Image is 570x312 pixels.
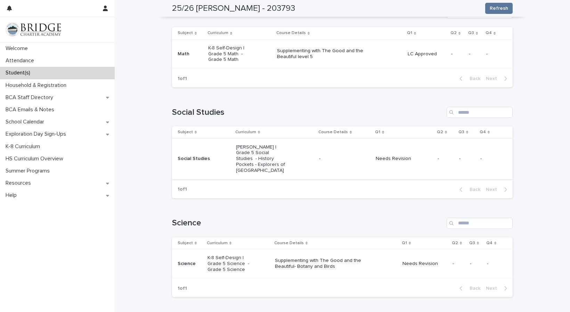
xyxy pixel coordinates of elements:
p: Q2 [437,128,443,136]
span: Next [486,286,501,291]
p: Resources [3,180,36,186]
p: Q4 [486,29,492,37]
p: - [470,261,481,267]
p: Q4 [486,239,492,247]
p: Q3 [458,128,464,136]
button: Back [454,186,483,193]
input: Search [447,218,513,229]
p: - [486,51,502,57]
p: Q1 [402,239,407,247]
span: Back [465,286,480,291]
p: K-8 Self-Design | Grade 5 Science - Grade 5 Science [207,255,257,272]
h1: Science [172,218,444,228]
p: Summer Programs [3,168,55,174]
span: Back [465,76,480,81]
button: Next [483,186,513,193]
p: LC Approved [408,51,446,57]
p: - [438,156,454,162]
p: 1 of 1 [172,70,193,87]
p: - [319,156,370,162]
p: - [469,51,481,57]
p: Attendance [3,57,40,64]
button: Next [483,285,513,291]
p: - [459,156,475,162]
button: Refresh [485,3,513,14]
p: 1 of 1 [172,280,193,297]
p: Exploration Day Sign-Ups [3,131,72,137]
tr: ScienceK-8 Self-Design | Grade 5 Science - Grade 5 ScienceSupplementing with The Good and the Bea... [172,249,513,278]
p: Q3 [468,29,474,37]
p: BCA Staff Directory [3,94,59,101]
p: Q2 [452,239,458,247]
p: Needs Revision [376,156,425,162]
h2: 25/26 [PERSON_NAME] - 203793 [172,3,295,14]
button: Next [483,75,513,82]
p: Q1 [407,29,412,37]
p: Curriculum [207,29,228,37]
p: Subject [178,29,193,37]
p: Curriculum [207,239,228,247]
p: K-8 Self-Design | Grade 5 Math - Grade 5 Math [208,45,258,63]
p: Social Studies [178,156,227,162]
p: Household & Registration [3,82,72,89]
p: 1 of 1 [172,181,193,198]
p: Course Details [276,29,306,37]
p: - [453,261,464,267]
p: - [451,51,463,57]
tr: Social Studies[PERSON_NAME] | Grade 5 Social Studies - History Pockets - Explorers of [GEOGRAPHIC... [172,138,513,179]
p: Course Details [318,128,348,136]
p: Q3 [469,239,475,247]
span: Back [465,187,480,192]
p: Curriculum [235,128,256,136]
p: BCA Emails & Notes [3,106,60,113]
span: Next [486,187,501,192]
p: HS Curriculum Overview [3,155,69,162]
p: [PERSON_NAME] | Grade 5 Social Studies - History Pockets - Explorers of [GEOGRAPHIC_DATA] [236,144,286,174]
input: Search [447,107,513,118]
p: Q1 [375,128,380,136]
p: Needs Revision [402,261,447,267]
h1: Social Studies [172,107,444,118]
p: Welcome [3,45,33,52]
p: Science [178,261,202,267]
p: K-8 Curriculum [3,143,46,150]
p: School Calendar [3,119,50,125]
p: - [480,156,502,162]
p: Course Details [274,239,304,247]
button: Back [454,75,483,82]
p: Subject [178,239,193,247]
p: Q4 [480,128,486,136]
p: - [487,261,502,267]
button: Back [454,285,483,291]
p: Student(s) [3,70,36,76]
img: V1C1m3IdTEidaUdm9Hs0 [6,23,61,37]
span: Next [486,76,501,81]
p: Supplementing with The Good and the Beautiful- Botany and Birds [275,258,374,270]
p: Q2 [450,29,457,37]
p: Help [3,192,22,199]
p: Math [178,51,203,57]
p: Subject [178,128,193,136]
p: Supplementing with The Good and the Beautiful level 5 [277,48,376,60]
tr: MathK-8 Self-Design | Grade 5 Math - Grade 5 MathSupplementing with The Good and the Beautiful le... [172,39,513,68]
span: Refresh [490,5,508,12]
